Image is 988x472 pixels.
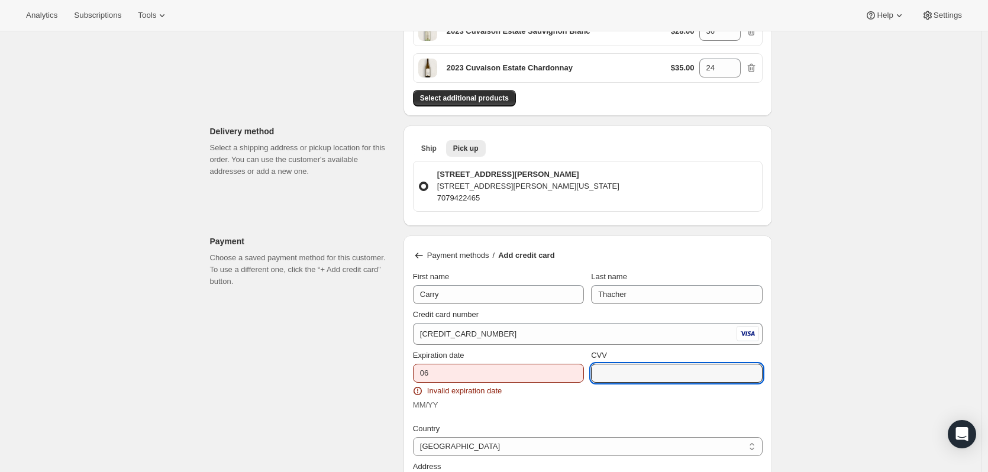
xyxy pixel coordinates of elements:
p: Select a shipping address or pickup location for this order. You can use the customer's available... [210,142,394,177]
p: Choose a saved payment method for this customer. To use a different one, click the “+ Add credit ... [210,252,394,287]
span: Default Title [418,22,437,41]
p: [STREET_ADDRESS][PERSON_NAME][US_STATE] [437,180,619,192]
button: Select additional products [413,90,516,106]
button: Tools [131,7,175,24]
p: Delivery method [210,125,394,137]
span: Pick up [453,144,479,153]
p: Add credit card [498,250,554,261]
p: [STREET_ADDRESS][PERSON_NAME] [437,169,619,180]
span: Subscriptions [74,11,121,20]
p: $35.00 [671,62,695,74]
p: 2023 Cuvaison Estate Chardonnay [447,62,573,74]
span: Analytics [26,11,57,20]
p: 2023 Cuvaison Estate Sauvignon Blanc [447,25,590,37]
span: Last name [591,272,627,281]
span: Tools [138,11,156,20]
span: MM/YY [413,400,438,409]
span: Invalid expiration date [427,385,502,397]
p: $28.00 [671,25,695,37]
p: Payment [210,235,394,247]
span: First name [413,272,449,281]
p: Payment methods [427,250,489,261]
span: Ship [421,144,437,153]
p: 7079422465 [437,192,619,204]
div: Open Intercom Messenger [948,420,976,448]
span: Select additional products [420,93,509,103]
span: Help [877,11,893,20]
span: Expiration date [413,351,464,360]
button: Help [858,7,912,24]
span: Default Title [418,59,437,77]
button: Analytics [19,7,64,24]
span: Settings [934,11,962,20]
span: Address [413,462,441,471]
span: Credit card number [413,310,479,319]
span: Country [413,424,440,433]
span: CVV [591,351,607,360]
button: Subscriptions [67,7,128,24]
div: / [413,250,763,261]
button: Settings [915,7,969,24]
